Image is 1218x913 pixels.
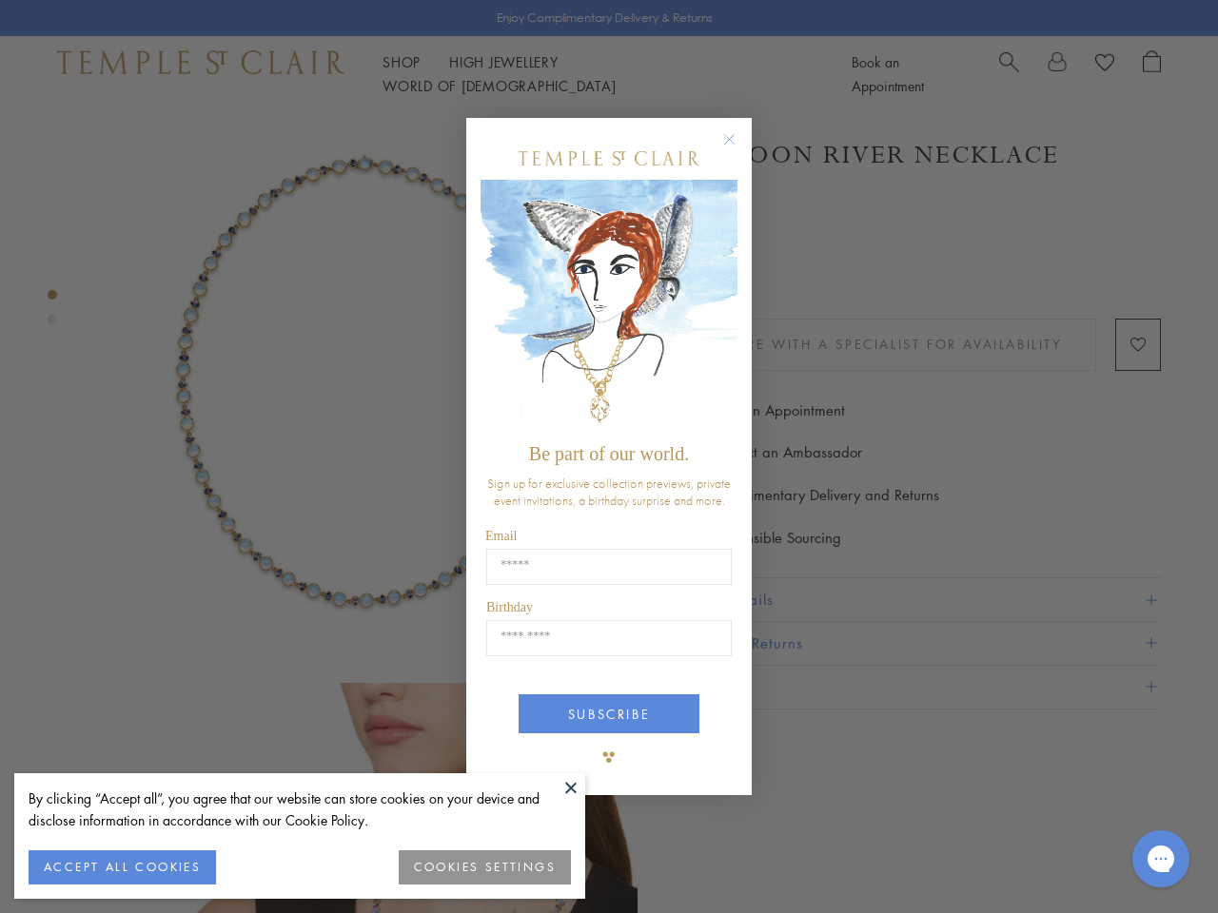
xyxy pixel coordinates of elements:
button: ACCEPT ALL COOKIES [29,850,216,884]
span: Email [485,529,517,543]
button: Close dialog [727,137,751,161]
span: Birthday [486,600,533,614]
input: Email [486,549,732,585]
button: COOKIES SETTINGS [399,850,571,884]
iframe: Gorgias live chat messenger [1123,824,1199,894]
img: Temple St. Clair [519,151,699,165]
img: TSC [590,738,628,776]
span: Sign up for exclusive collection previews, private event invitations, a birthday surprise and more. [487,475,731,509]
button: SUBSCRIBE [519,694,699,733]
span: Be part of our world. [529,443,689,464]
img: c4a9eb12-d91a-4d4a-8ee0-386386f4f338.jpeg [481,180,737,434]
div: By clicking “Accept all”, you agree that our website can store cookies on your device and disclos... [29,787,571,831]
